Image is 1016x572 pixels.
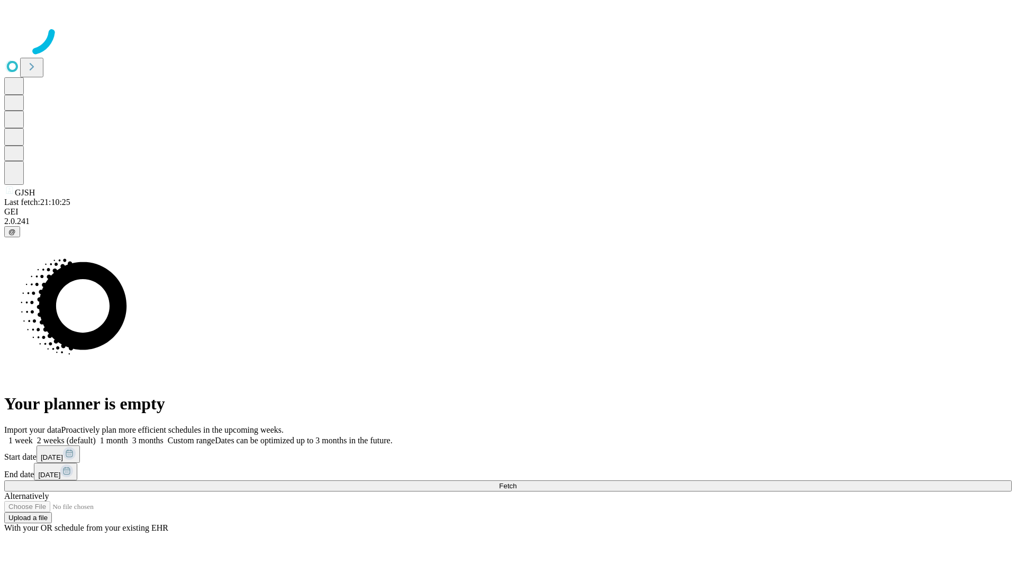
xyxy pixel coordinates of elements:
[4,463,1012,480] div: End date
[34,463,77,480] button: [DATE]
[15,188,35,197] span: GJSH
[4,491,49,501] span: Alternatively
[4,480,1012,491] button: Fetch
[4,226,20,237] button: @
[215,436,392,445] span: Dates can be optimized up to 3 months in the future.
[4,217,1012,226] div: 2.0.241
[4,207,1012,217] div: GEI
[132,436,164,445] span: 3 months
[4,445,1012,463] div: Start date
[61,425,284,434] span: Proactively plan more efficient schedules in the upcoming weeks.
[499,482,516,490] span: Fetch
[168,436,215,445] span: Custom range
[4,425,61,434] span: Import your data
[37,445,80,463] button: [DATE]
[100,436,128,445] span: 1 month
[4,394,1012,414] h1: Your planner is empty
[8,228,16,236] span: @
[4,523,168,532] span: With your OR schedule from your existing EHR
[41,453,63,461] span: [DATE]
[38,471,60,479] span: [DATE]
[4,198,70,207] span: Last fetch: 21:10:25
[8,436,33,445] span: 1 week
[4,512,52,523] button: Upload a file
[37,436,96,445] span: 2 weeks (default)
